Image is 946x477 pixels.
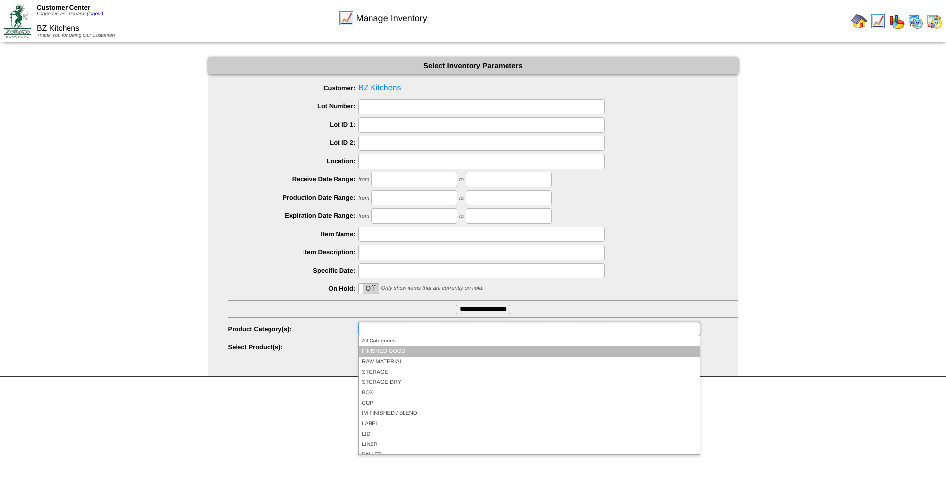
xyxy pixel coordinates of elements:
[359,429,699,440] li: LID
[908,13,923,29] img: calendarprod.gif
[359,367,699,377] li: STORAGE
[228,267,359,274] label: Specific Date:
[359,357,699,367] li: RAW MATERIAL
[87,11,103,17] a: (logout)
[208,57,738,74] div: Select Inventory Parameters
[228,121,359,128] label: Lot ID 1:
[228,343,359,351] label: Select Product(s):
[359,388,699,398] li: BOX
[359,450,699,460] li: PALLET
[459,177,464,183] span: to
[358,195,369,201] span: from
[228,248,359,256] label: Item Description:
[359,336,699,346] li: All Categories
[4,4,31,37] img: ZoRoCo_Logo(Green%26Foil)%20jpg.webp
[228,139,359,146] label: Lot ID 2:
[228,102,359,110] label: Lot Number:
[37,4,90,11] span: Customer Center
[358,213,369,219] span: from
[228,285,359,292] label: On Hold:
[228,325,359,333] label: Product Category(s):
[356,13,427,24] span: Manage Inventory
[359,419,699,429] li: LABEL
[359,440,699,450] li: LINER
[358,177,369,183] span: from
[228,157,359,165] label: Location:
[338,10,354,26] img: line_graph.gif
[359,398,699,409] li: CUP
[851,13,867,29] img: home.gif
[228,81,738,96] span: BZ Kitchens
[359,284,379,294] label: Off
[359,346,699,357] li: FINISHED GOOD
[228,194,359,201] label: Production Date Range:
[459,195,464,201] span: to
[926,13,942,29] img: calendarinout.gif
[870,13,886,29] img: line_graph.gif
[228,175,359,183] label: Receive Date Range:
[359,409,699,419] li: IM FINISHED / BLEND
[381,285,483,291] span: Only show items that are currently on hold.
[359,377,699,388] li: STORAGE DRY
[228,230,359,238] label: Item Name:
[37,11,103,17] span: Logged in as Trichards
[228,212,359,219] label: Expiration Date Range:
[228,84,359,92] label: Customer:
[37,24,79,33] span: BZ Kitchens
[37,33,115,38] span: Thank You for Being Our Customer!
[459,213,464,219] span: to
[889,13,905,29] img: graph.gif
[358,283,379,294] div: OnOff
